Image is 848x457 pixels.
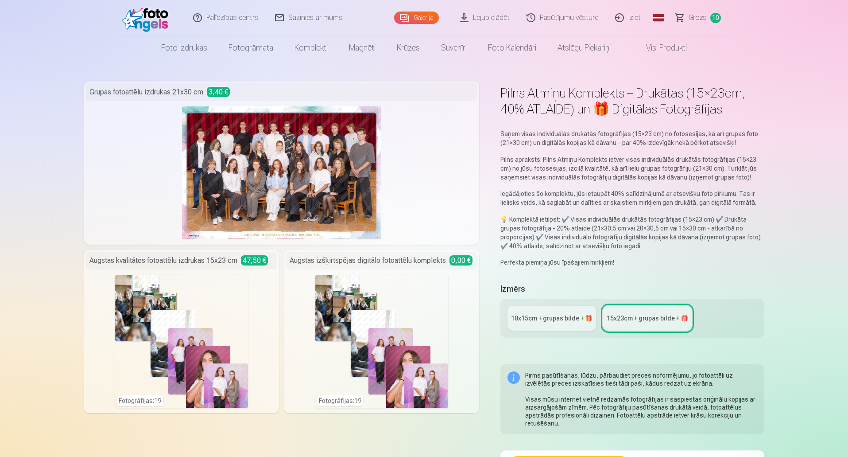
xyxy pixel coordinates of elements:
div: 10x15сm + grupas bilde + 🎁 [511,314,592,323]
span: 0,00 € [449,255,472,266]
h1: Pilns Atmiņu Komplekts – Drukātas (15×23cm, 40% ATLAIDE) un 🎁 Digitālas Fotogrāfijas [500,85,764,117]
p: Pilns apraksts: Pilns Atmiņu Komplekts ietver visas individuālās drukātās fotogrāfijas (15×23 cm)... [500,155,764,182]
div: Pirms pasūtīšanas, lūdzu, pārbaudiet preces noformējumu, jo fotoattēli uz izvēlētās preces izskat... [525,371,757,427]
a: Fotogrāmata [218,35,284,60]
a: Foto izdrukas [151,35,218,60]
p: 💡 Komplektā ietilpst: ✔️ Visas individuālās drukātās fotogrāfijas (15×23 cm) ✔️ Drukāta grupas fo... [500,215,764,250]
h5: Izmērs [500,283,764,295]
a: Krūzes [386,35,430,60]
div: 15x23сm + grupas bilde + 🎁 [607,314,688,323]
span: 47,50 € [241,255,268,266]
img: /fa1 [122,4,173,32]
div: Grupas fotoattēlu izdrukas 21x30 cm [86,83,478,101]
a: Atslēgu piekariņi [547,35,621,60]
div: Augstas kvalitātes fotoattēlu izdrukas 15x23 cm [86,252,277,270]
a: Magnēti [338,35,386,60]
span: Grozs [689,12,707,23]
div: Augstas izšķirtspējas digitālo fotoattēlu komplekts [286,252,477,270]
p: Iegādājoties šo komplektu, jūs ietaupāt 40% salīdzinājumā ar atsevišķu foto pirkumu. Tas ir lieli... [500,189,764,207]
span: 10 [710,13,721,23]
a: Suvenīri [430,35,477,60]
span: 3,40 € [207,87,230,97]
a: Galerija [394,12,439,24]
p: Perfekta piemiņa jūsu īpašajiem mirkļiem! [500,258,764,267]
a: 15x23сm + grupas bilde + 🎁 [603,306,692,331]
a: 10x15сm + grupas bilde + 🎁 [507,306,596,331]
a: Foto kalendāri [477,35,547,60]
a: Visi produkti [621,35,697,60]
a: Komplekti [284,35,338,60]
p: Saņem visas individuālās drukātās fotogrāfijas (15×23 cm) no fotosesijas, kā arī grupas foto (21×... [500,129,764,147]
